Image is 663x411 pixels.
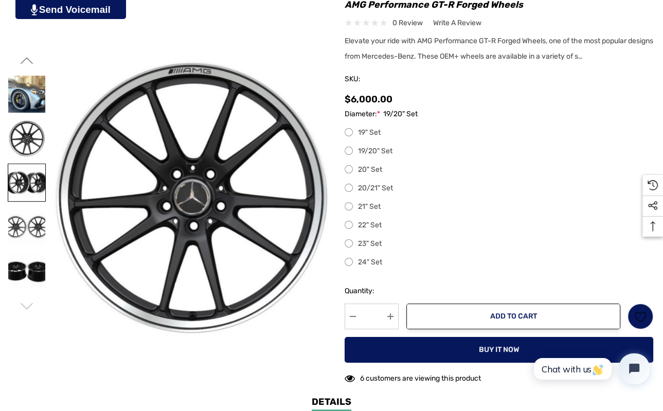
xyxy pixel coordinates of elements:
span: 0 review [392,16,423,29]
span: 19/20" Set [383,108,418,120]
img: PjwhLS0gR2VuZXJhdG9yOiBHcmF2aXQuaW8gLS0+PHN2ZyB4bWxucz0iaHR0cDovL3d3dy53My5vcmcvMjAwMC9zdmciIHhtb... [31,4,38,15]
label: 20/21" Set [345,182,653,194]
img: AMG GT63 Wheels [8,120,45,157]
a: Write a Review [433,16,481,29]
label: Diameter: [345,108,653,120]
iframe: Tidio Chat [523,345,658,393]
button: Buy it now [345,337,653,363]
span: $6,000.00 [345,94,392,105]
label: 21" Set [345,201,653,213]
img: AMG GT63 Wheels [8,253,45,290]
svg: Go to slide 1 of 3 [20,54,33,67]
img: AMG GT63 Wheels [8,76,45,113]
label: 20" Set [345,164,653,176]
button: Add to Cart [406,303,620,329]
svg: Go to slide 3 of 3 [20,300,33,313]
div: 6 customers are viewing this product [345,369,481,385]
label: 23" Set [345,238,653,250]
svg: Social Media [648,201,658,211]
img: AMG GT63 Wheels [8,164,45,201]
label: 19" Set [345,127,653,139]
svg: Recently Viewed [648,180,658,190]
label: Quantity: [345,285,399,297]
span: Write a Review [433,19,481,28]
label: 22" Set [345,219,653,231]
svg: Wish List [634,311,646,323]
span: Elevate your ride with AMG Performance GT-R Forged Wheels, one of the most popular designs from M... [345,37,653,61]
label: 24" Set [345,256,653,269]
a: Details [312,395,351,411]
label: 19/20" Set [345,145,653,157]
img: AMG GT63 Wheels [8,208,45,245]
svg: Top [642,221,663,231]
a: Wish List [628,303,653,329]
span: SKU: [345,72,396,86]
